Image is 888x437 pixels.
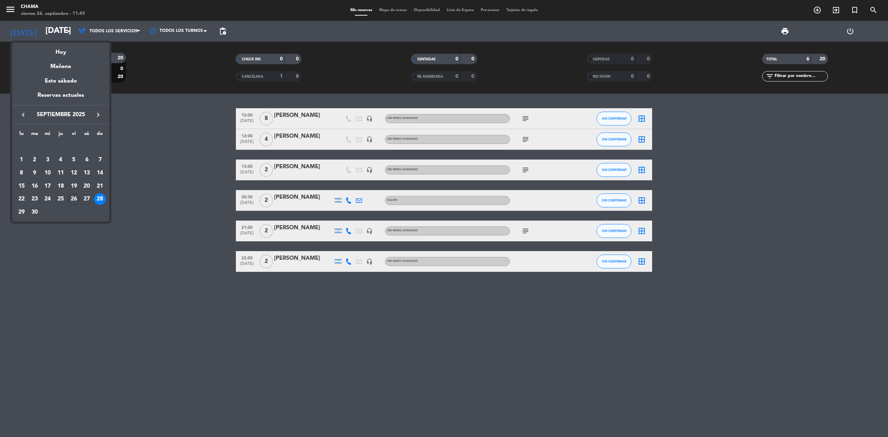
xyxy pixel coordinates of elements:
[54,130,67,140] th: jueves
[54,153,67,166] td: 4 de septiembre de 2025
[15,130,28,140] th: lunes
[15,153,28,166] td: 1 de septiembre de 2025
[67,166,80,180] td: 12 de septiembre de 2025
[68,193,80,205] div: 26
[94,111,102,119] i: keyboard_arrow_right
[54,166,67,180] td: 11 de septiembre de 2025
[41,180,54,193] td: 17 de septiembre de 2025
[67,153,80,166] td: 5 de septiembre de 2025
[12,71,109,91] div: Este sábado
[81,154,93,166] div: 6
[12,57,109,71] div: Mañana
[81,167,93,179] div: 13
[41,130,54,140] th: miércoles
[16,180,27,192] div: 15
[93,166,106,180] td: 14 de septiembre de 2025
[28,206,41,219] td: 30 de septiembre de 2025
[28,130,41,140] th: martes
[54,192,67,206] td: 25 de septiembre de 2025
[94,167,106,179] div: 14
[29,154,41,166] div: 2
[29,193,41,205] div: 23
[42,180,53,192] div: 17
[15,206,28,219] td: 29 de septiembre de 2025
[15,166,28,180] td: 8 de septiembre de 2025
[80,166,94,180] td: 13 de septiembre de 2025
[15,140,106,154] td: SEP.
[16,206,27,218] div: 29
[28,153,41,166] td: 2 de septiembre de 2025
[94,180,106,192] div: 21
[68,154,80,166] div: 5
[41,192,54,206] td: 24 de septiembre de 2025
[55,193,67,205] div: 25
[93,192,106,206] td: 28 de septiembre de 2025
[42,154,53,166] div: 3
[80,153,94,166] td: 6 de septiembre de 2025
[81,180,93,192] div: 20
[55,167,67,179] div: 11
[15,180,28,193] td: 15 de septiembre de 2025
[29,110,92,119] span: septiembre 2025
[68,180,80,192] div: 19
[16,193,27,205] div: 22
[29,180,41,192] div: 16
[28,180,41,193] td: 16 de septiembre de 2025
[29,206,41,218] div: 30
[94,154,106,166] div: 7
[42,193,53,205] div: 24
[41,166,54,180] td: 10 de septiembre de 2025
[28,166,41,180] td: 9 de septiembre de 2025
[16,154,27,166] div: 1
[93,153,106,166] td: 7 de septiembre de 2025
[41,153,54,166] td: 3 de septiembre de 2025
[93,180,106,193] td: 21 de septiembre de 2025
[16,167,27,179] div: 8
[93,130,106,140] th: domingo
[92,110,104,119] button: keyboard_arrow_right
[54,180,67,193] td: 18 de septiembre de 2025
[42,167,53,179] div: 10
[17,110,29,119] button: keyboard_arrow_left
[80,192,94,206] td: 27 de septiembre de 2025
[81,193,93,205] div: 27
[19,111,27,119] i: keyboard_arrow_left
[15,192,28,206] td: 22 de septiembre de 2025
[55,180,67,192] div: 18
[12,43,109,57] div: Hoy
[67,180,80,193] td: 19 de septiembre de 2025
[80,130,94,140] th: sábado
[68,167,80,179] div: 12
[12,91,109,105] div: Reservas actuales
[28,192,41,206] td: 23 de septiembre de 2025
[67,192,80,206] td: 26 de septiembre de 2025
[94,193,106,205] div: 28
[80,180,94,193] td: 20 de septiembre de 2025
[67,130,80,140] th: viernes
[29,167,41,179] div: 9
[55,154,67,166] div: 4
